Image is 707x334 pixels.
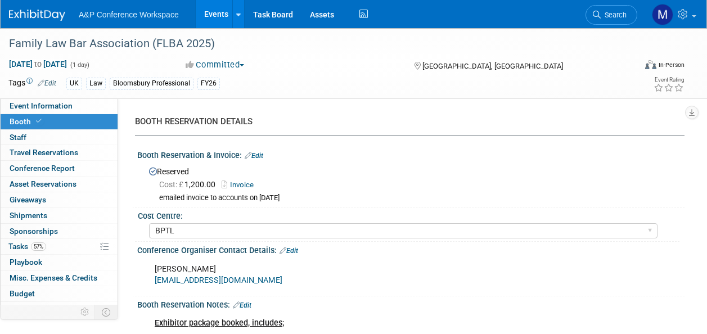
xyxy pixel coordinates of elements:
[10,258,42,267] span: Playbook
[1,177,118,192] a: Asset Reservations
[658,61,685,69] div: In-Person
[75,305,95,319] td: Personalize Event Tab Strip
[1,98,118,114] a: Event Information
[66,78,82,89] div: UK
[69,61,89,69] span: (1 day)
[422,62,563,70] span: [GEOGRAPHIC_DATA], [GEOGRAPHIC_DATA]
[86,78,106,89] div: Law
[138,207,679,222] div: Cost Centre:
[10,227,58,236] span: Sponsorships
[137,147,685,161] div: Booth Reservation & Invoice:
[182,59,249,71] button: Committed
[652,4,673,25] img: Matt Hambridge
[280,247,298,255] a: Edit
[155,318,284,328] b: Exhibitor package booked, includes;
[8,242,46,251] span: Tasks
[222,180,259,189] a: Invoice
[654,77,684,83] div: Event Rating
[135,116,676,128] div: BOOTH RESERVATION DETAILS
[38,79,56,87] a: Edit
[1,145,118,160] a: Travel Reservations
[110,78,193,89] div: Bloomsbury Professional
[10,211,47,220] span: Shipments
[5,34,627,54] div: Family Law Bar Association (FLBA 2025)
[137,242,685,256] div: Conference Organiser Contact Details:
[10,289,35,298] span: Budget
[233,301,251,309] a: Edit
[79,10,179,19] span: A&P Conference Workspace
[1,239,118,254] a: Tasks57%
[137,296,685,311] div: Booth Reservation Notes:
[159,180,184,189] span: Cost: £
[31,242,46,251] span: 57%
[159,193,676,203] div: emailed invoice to accounts on [DATE]
[1,114,118,129] a: Booth
[10,179,76,188] span: Asset Reservations
[586,58,685,75] div: Event Format
[1,270,118,286] a: Misc. Expenses & Credits
[9,10,65,21] img: ExhibitDay
[159,180,220,189] span: 1,200.00
[10,148,78,157] span: Travel Reservations
[10,133,26,142] span: Staff
[10,195,46,204] span: Giveaways
[1,286,118,301] a: Budget
[586,5,637,25] a: Search
[147,258,576,292] div: [PERSON_NAME]
[197,78,220,89] div: FY26
[33,60,43,69] span: to
[10,164,75,173] span: Conference Report
[1,130,118,145] a: Staff
[1,255,118,270] a: Playbook
[645,60,656,69] img: Format-Inperson.png
[1,192,118,207] a: Giveaways
[36,118,42,124] i: Booth reservation complete
[95,305,118,319] td: Toggle Event Tabs
[1,208,118,223] a: Shipments
[146,163,676,203] div: Reserved
[8,59,67,69] span: [DATE] [DATE]
[10,305,85,314] span: ROI, Objectives & ROO
[1,224,118,239] a: Sponsorships
[10,273,97,282] span: Misc. Expenses & Credits
[1,302,118,317] a: ROI, Objectives & ROO
[601,11,627,19] span: Search
[245,152,263,160] a: Edit
[10,101,73,110] span: Event Information
[1,161,118,176] a: Conference Report
[8,77,56,90] td: Tags
[155,276,282,285] a: [EMAIL_ADDRESS][DOMAIN_NAME]
[10,117,44,126] span: Booth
